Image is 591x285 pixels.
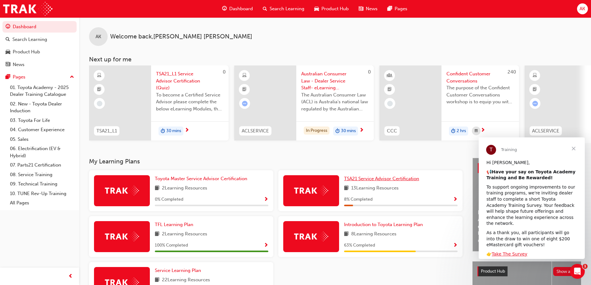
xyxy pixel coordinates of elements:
[2,71,77,83] button: Pages
[304,127,329,135] div: In Progress
[12,36,47,43] div: Search Learning
[96,33,101,40] span: AK
[453,242,458,249] button: Show Progress
[321,5,349,12] span: Product Hub
[13,73,25,81] div: Pages
[155,196,183,203] span: 0 % Completed
[7,144,77,160] a: 06. Electrification (EV & Hybrid)
[475,127,478,135] span: calendar-icon
[264,243,268,248] span: Show Progress
[6,74,10,80] span: pages-icon
[155,267,204,274] a: Service Learning Plan
[344,176,419,181] span: TSA21 Service Advisor Certification
[7,125,77,135] a: 04. Customer Experience
[68,273,73,280] span: prev-icon
[344,196,373,203] span: 8 % Completed
[532,127,559,135] span: ACLSERVICE
[359,5,363,13] span: news-icon
[577,3,588,14] button: AK
[79,56,591,63] h3: Next up for me
[457,127,466,135] span: 2 hrs
[453,243,458,248] span: Show Progress
[7,179,77,189] a: 09. Technical Training
[451,127,455,135] span: duration-icon
[301,70,369,91] span: Australian Consumer Law - Dealer Service Staff- eLearning Module
[395,5,407,12] span: Pages
[242,127,269,135] span: ACLSERVICE
[6,62,10,68] span: news-icon
[264,196,268,203] button: Show Progress
[155,176,247,181] span: Toyota Master Service Advisor Certification
[155,230,159,238] span: book-icon
[351,230,396,238] span: 8 Learning Resources
[242,101,248,106] span: learningRecordVerb_ATTEMPT-icon
[70,73,74,81] span: up-icon
[162,276,210,284] span: 22 Learning Resources
[7,170,77,180] a: 08. Service Training
[344,242,375,249] span: 63 % Completed
[481,269,505,274] span: Product Hub
[155,276,159,284] span: book-icon
[354,2,383,15] a: news-iconNews
[242,72,247,80] span: learningResourceType_ELEARNING-icon
[532,101,538,106] span: learningRecordVerb_ATTEMPT-icon
[105,232,139,241] img: Trak
[387,127,397,135] span: CCC
[7,198,77,208] a: All Pages
[570,264,585,279] iframe: Intercom live chat
[446,84,514,105] span: The purpose of the Confident Customer Conversations workshop is to equip you with tools to commun...
[314,5,319,13] span: car-icon
[264,242,268,249] button: Show Progress
[13,61,25,68] div: News
[2,46,77,58] a: Product Hub
[344,175,422,182] a: TSA21 Service Advisor Certification
[6,37,10,42] span: search-icon
[242,86,247,94] span: booktick-icon
[2,34,77,45] a: Search Learning
[294,232,328,241] img: Trak
[6,49,10,55] span: car-icon
[96,127,117,135] span: TSA21_L1
[97,86,101,94] span: booktick-icon
[583,264,588,269] span: 1
[2,20,77,71] button: DashboardSearch LearningProduct HubNews
[156,91,224,113] span: To become a Certified Service Advisor please complete the below eLearning Modules, the Service Ad...
[478,209,576,230] span: Help Shape the Future of Toyota Academy Training and Win an eMastercard!
[3,2,52,16] img: Trak
[162,185,207,192] span: 2 Learning Resources
[263,5,267,13] span: search-icon
[89,158,463,165] h3: My Learning Plans
[97,101,102,106] span: learningRecordVerb_NONE-icon
[229,5,253,12] span: Dashboard
[387,86,392,94] span: booktick-icon
[7,160,77,170] a: 07. Parts21 Certification
[344,185,349,192] span: book-icon
[155,268,201,273] span: Service Learning Plan
[258,2,309,15] a: search-iconSearch Learning
[89,65,229,140] a: 0TSA21_L1TSA21_L1 Service Advisor Certification (Quiz)To become a Certified Service Advisor pleas...
[508,69,516,75] span: 240
[7,83,77,99] a: 01. Toyota Academy - 2025 Dealer Training Catalogue
[387,5,392,13] span: pages-icon
[478,163,576,173] a: Latest NewsShow all
[166,127,181,135] span: 30 mins
[366,5,378,12] span: News
[477,266,576,276] a: Product HubShow all
[472,158,581,252] a: Latest NewsShow allHelp Shape the Future of Toyota Academy Training and Win an eMastercard!Revolu...
[105,186,139,195] img: Trak
[387,72,392,80] span: learningResourceType_INSTRUCTOR_LED-icon
[155,221,196,228] a: TFL Learning Plan
[341,127,356,135] span: 30 mins
[7,116,77,125] a: 03. Toyota For Life
[379,65,519,140] a: 240CCCConfident Customer ConversationsThe purpose of the Confident Customer Conversations worksho...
